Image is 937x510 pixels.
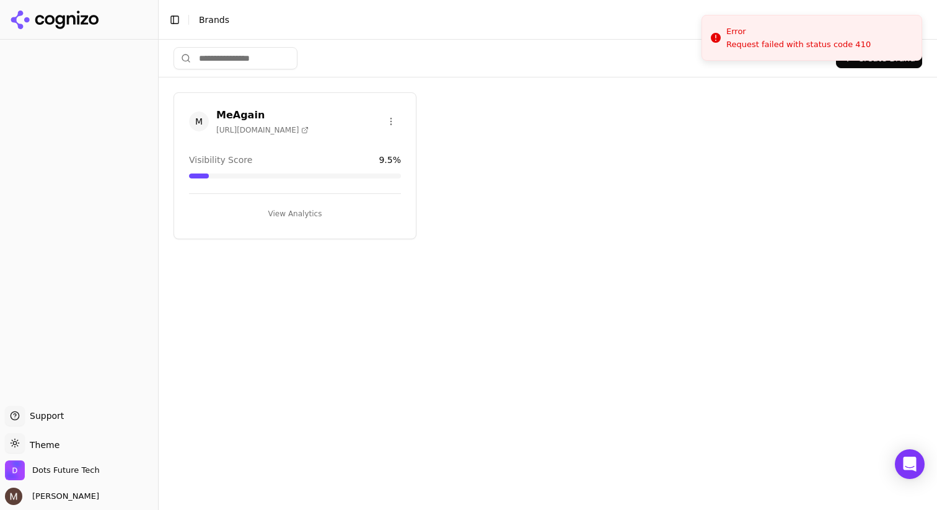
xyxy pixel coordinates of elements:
div: Open Intercom Messenger [895,449,925,479]
span: 9.5 % [379,154,401,166]
div: Error [726,25,871,38]
button: Open organization switcher [5,460,100,480]
button: View Analytics [189,204,401,224]
span: Support [25,410,64,422]
span: M [189,112,209,131]
span: [URL][DOMAIN_NAME] [216,125,309,135]
span: [PERSON_NAME] [27,491,99,502]
div: Request failed with status code 410 [726,39,871,50]
img: Dots Future Tech [5,460,25,480]
span: Theme [25,440,59,450]
span: Visibility Score [189,154,252,166]
button: Open user button [5,488,99,505]
h3: MeAgain [216,108,309,123]
img: Martyn Strydom [5,488,22,505]
span: Brands [199,15,229,25]
span: Dots Future Tech [32,465,100,476]
nav: breadcrumb [199,14,902,26]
